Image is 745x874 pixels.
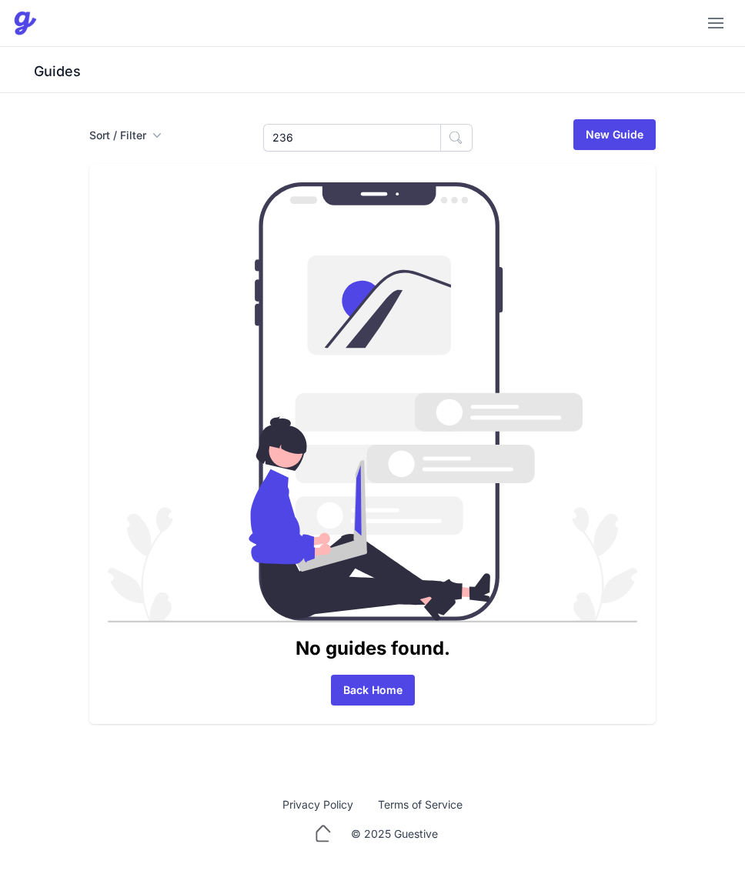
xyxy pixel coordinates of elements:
[89,128,162,143] button: Sort / Filter
[31,62,745,81] h3: Guides
[108,182,637,622] img: guides_empty-d86bb564b29550a31688b3f861ba8bd6c8a7e1b83f23caef24972e3052780355.svg
[351,826,438,842] div: © 2025 Guestive
[296,635,450,662] p: No guides found.
[12,11,37,35] img: Your Company
[573,119,656,150] a: New Guide
[331,675,415,706] a: Back Home
[366,797,475,812] a: Terms of Service
[270,797,366,812] a: Privacy Policy
[263,124,441,152] input: Search Guides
